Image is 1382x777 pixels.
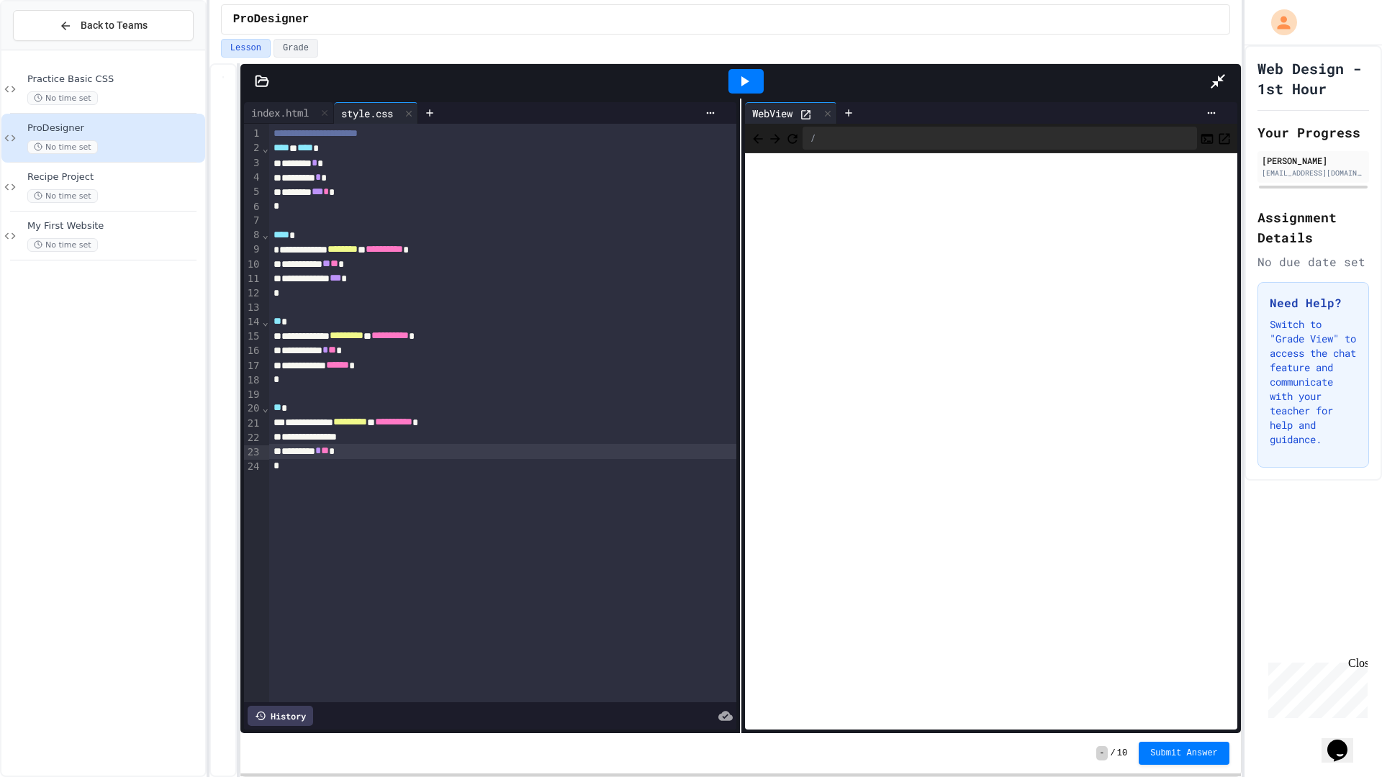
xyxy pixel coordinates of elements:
span: Back to Teams [81,18,148,33]
div: WebView [745,106,800,121]
span: My First Website [27,220,202,232]
div: style.css [334,106,400,121]
span: 10 [1117,748,1127,759]
span: Fold line [262,142,269,154]
div: style.css [334,102,418,124]
div: 15 [244,330,262,344]
div: My Account [1256,6,1301,39]
iframe: chat widget [1322,719,1368,763]
button: Console [1200,129,1214,147]
span: Recipe Project [27,171,202,183]
div: 23 [244,445,262,460]
iframe: chat widget [1263,657,1368,718]
div: WebView [745,102,837,124]
div: 22 [244,431,262,445]
span: Forward [768,129,782,147]
span: Submit Answer [1150,748,1218,759]
button: Submit Answer [1139,742,1229,765]
span: No time set [27,189,98,203]
div: 12 [244,286,262,301]
h2: Your Progress [1257,122,1369,142]
span: - [1096,746,1107,760]
div: 14 [244,315,262,330]
div: 21 [244,417,262,431]
div: 6 [244,200,262,214]
span: ProDesigner [27,122,202,135]
h2: Assignment Details [1257,207,1369,247]
div: index.html [244,105,316,120]
div: 5 [244,185,262,199]
div: 2 [244,141,262,155]
span: No time set [27,140,98,154]
div: 7 [244,214,262,228]
span: Fold line [262,229,269,240]
span: Back [751,129,765,147]
div: 17 [244,359,262,373]
span: No time set [27,91,98,105]
iframe: Web Preview [745,153,1237,730]
span: Practice Basic CSS [27,73,202,86]
div: 11 [244,272,262,286]
span: Fold line [262,402,269,414]
div: 13 [244,301,262,315]
div: 20 [244,401,262,416]
span: Fold line [262,316,269,327]
p: Switch to "Grade View" to access the chat feature and communicate with your teacher for help and ... [1270,317,1357,447]
div: 10 [244,258,262,272]
button: Grade [274,39,318,58]
span: / [1111,748,1116,759]
div: 1 [244,127,262,141]
div: index.html [244,102,334,124]
div: 16 [244,344,262,358]
h1: Web Design - 1st Hour [1257,58,1369,99]
span: No time set [27,238,98,252]
div: History [248,706,313,726]
button: Lesson [221,39,271,58]
div: No due date set [1257,253,1369,271]
button: Open in new tab [1217,129,1232,147]
div: [PERSON_NAME] [1262,154,1365,167]
div: 18 [244,373,262,388]
button: Back to Teams [13,10,194,41]
div: [EMAIL_ADDRESS][DOMAIN_NAME] [1262,168,1365,178]
span: ProDesigner [233,11,310,28]
div: 19 [244,388,262,402]
h3: Need Help? [1270,294,1357,312]
div: / [803,127,1197,150]
div: Chat with us now!Close [6,6,99,91]
div: 9 [244,242,262,257]
div: 8 [244,228,262,242]
div: 4 [244,171,262,185]
div: 24 [244,460,262,474]
div: 3 [244,156,262,171]
div: To enrich screen reader interactions, please activate Accessibility in Grammarly extension settings [269,124,912,702]
button: Refresh [785,129,800,147]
